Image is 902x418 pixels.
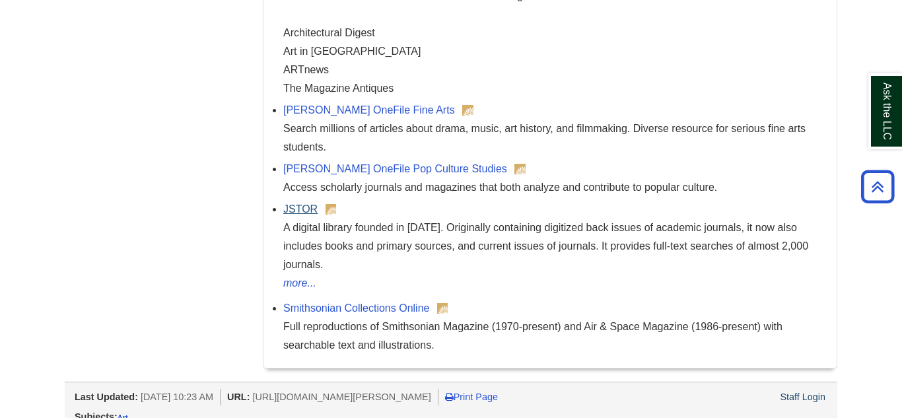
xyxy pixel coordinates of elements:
[780,392,825,402] a: Staff Login
[283,120,830,157] div: Search millions of articles about drama, music, art history, and filmmaking. Diverse resource for...
[283,219,830,274] div: A digital library founded in [DATE]. Originally containing digitized back issues of academic jour...
[283,163,507,174] a: [PERSON_NAME] OneFile Pop Culture Studies
[437,303,448,314] img: Boston Public Library
[326,204,337,215] img: Boston Public Library
[514,164,526,174] img: Boston Public Library
[252,392,431,402] span: [URL][DOMAIN_NAME][PERSON_NAME]
[462,105,473,116] img: Boston Public Library
[283,274,830,293] a: more...
[856,178,899,195] a: Back to Top
[283,104,455,116] a: [PERSON_NAME] OneFile Fine Arts
[227,392,250,402] span: URL:
[141,392,213,402] span: [DATE] 10:23 AM
[283,302,429,314] a: Smithsonian Collections Online
[445,392,498,402] a: Print Page
[75,392,138,402] span: Last Updated:
[445,392,454,401] i: Print Page
[283,203,318,215] a: JSTOR
[283,318,830,355] div: Full reproductions of Smithsonian Magazine (1970-present) and Air & Space Magazine (1986-present)...
[283,178,830,197] div: Access scholarly journals and magazines that both analyze and contribute to popular culture.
